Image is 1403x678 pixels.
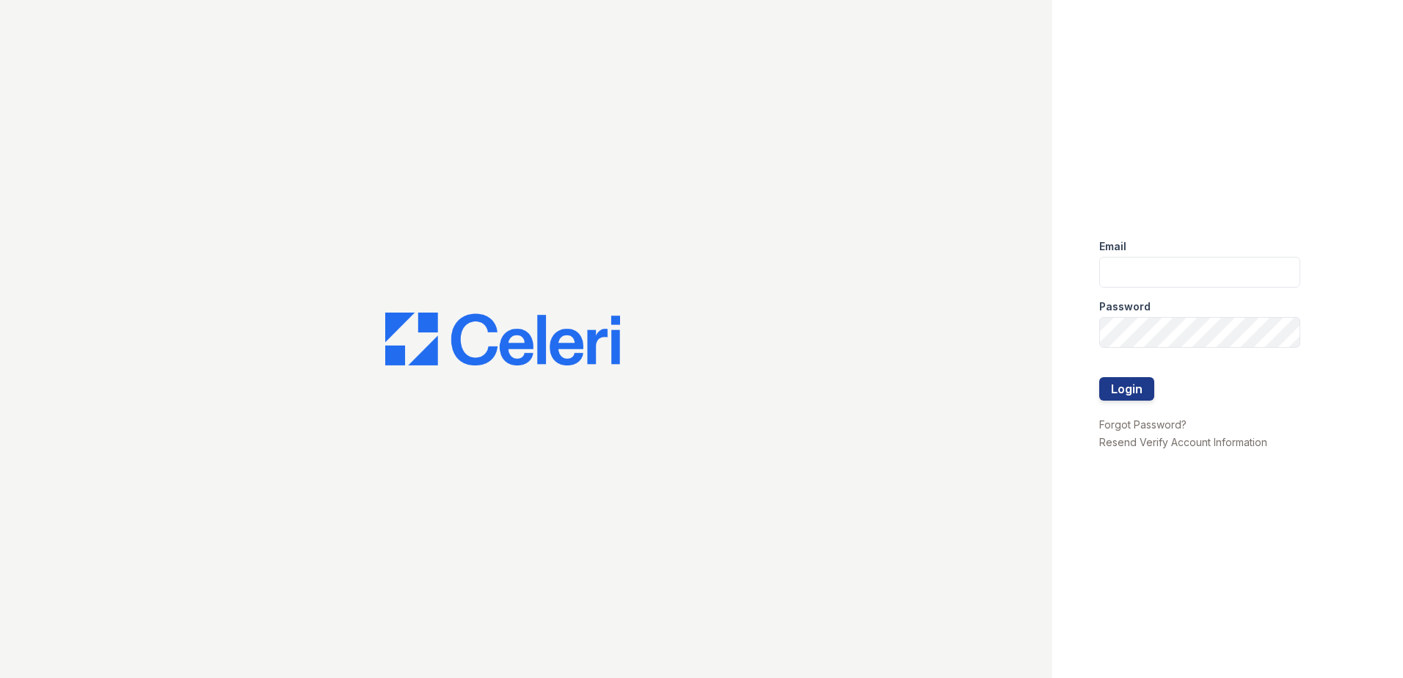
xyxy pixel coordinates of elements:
[385,313,620,365] img: CE_Logo_Blue-a8612792a0a2168367f1c8372b55b34899dd931a85d93a1a3d3e32e68fde9ad4.png
[1099,377,1154,401] button: Login
[1099,239,1126,254] label: Email
[1099,299,1151,314] label: Password
[1099,436,1267,448] a: Resend Verify Account Information
[1099,418,1187,431] a: Forgot Password?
